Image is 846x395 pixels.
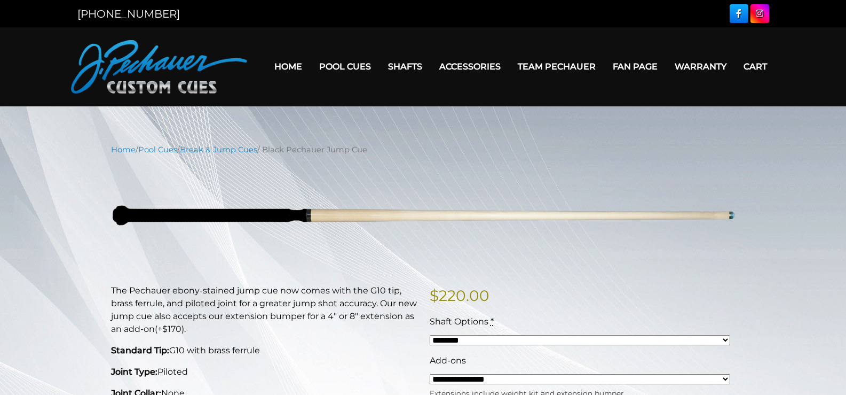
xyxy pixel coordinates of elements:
[77,7,180,20] a: [PHONE_NUMBER]
[430,286,439,305] span: $
[379,53,431,80] a: Shafts
[111,367,157,377] strong: Joint Type:
[666,53,735,80] a: Warranty
[509,53,604,80] a: Team Pechauer
[430,316,488,327] span: Shaft Options
[491,316,494,327] abbr: required
[111,366,417,378] p: Piloted
[111,164,736,268] img: black-jump-photo.png
[138,145,177,154] a: Pool Cues
[430,355,466,366] span: Add-ons
[266,53,311,80] a: Home
[111,345,169,355] strong: Standard Tip:
[735,53,776,80] a: Cart
[111,284,417,336] p: The Pechauer ebony-stained jump cue now comes with the G10 tip, brass ferrule, and piloted joint ...
[71,40,247,94] img: Pechauer Custom Cues
[311,53,379,80] a: Pool Cues
[180,145,257,154] a: Break & Jump Cues
[111,144,736,156] nav: Breadcrumb
[604,53,666,80] a: Fan Page
[111,344,417,357] p: G10 with brass ferrule
[431,53,509,80] a: Accessories
[430,286,489,305] bdi: 220.00
[111,145,136,154] a: Home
